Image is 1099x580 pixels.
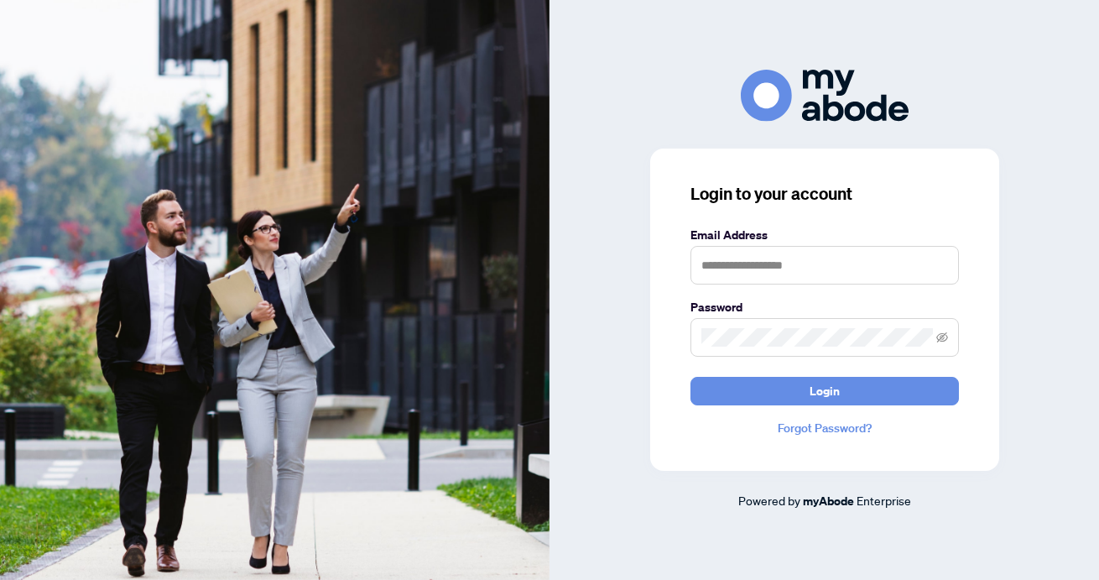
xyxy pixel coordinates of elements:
label: Email Address [690,226,959,244]
img: ma-logo [741,70,909,121]
span: Powered by [738,493,800,508]
a: myAbode [803,492,854,510]
h3: Login to your account [690,182,959,206]
button: Login [690,377,959,405]
a: Forgot Password? [690,419,959,437]
span: eye-invisible [936,332,948,343]
span: Enterprise [857,493,911,508]
span: Login [810,378,840,405]
label: Password [690,298,959,316]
